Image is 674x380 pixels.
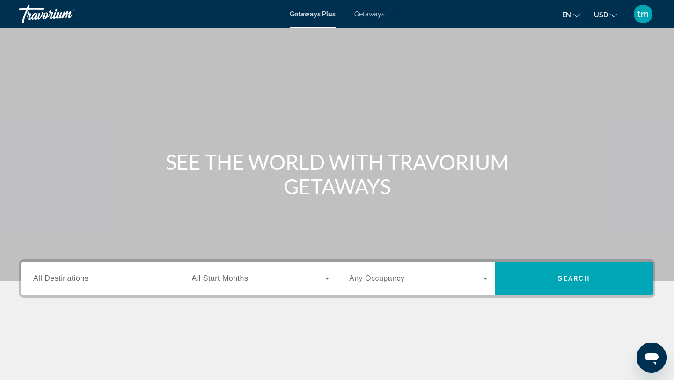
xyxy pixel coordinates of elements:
[558,275,590,282] span: Search
[631,4,655,24] button: User Menu
[637,9,649,19] span: tm
[161,150,513,198] h1: SEE THE WORLD WITH TRAVORIUM GETAWAYS
[495,262,653,295] button: Search
[33,274,88,282] span: All Destinations
[349,274,405,282] span: Any Occupancy
[562,11,571,19] span: en
[21,262,653,295] div: Search widget
[594,8,617,22] button: Change currency
[19,2,112,26] a: Travorium
[594,11,608,19] span: USD
[637,343,667,373] iframe: Button to launch messaging window
[562,8,580,22] button: Change language
[192,274,249,282] span: All Start Months
[354,10,385,18] a: Getaways
[290,10,336,18] a: Getaways Plus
